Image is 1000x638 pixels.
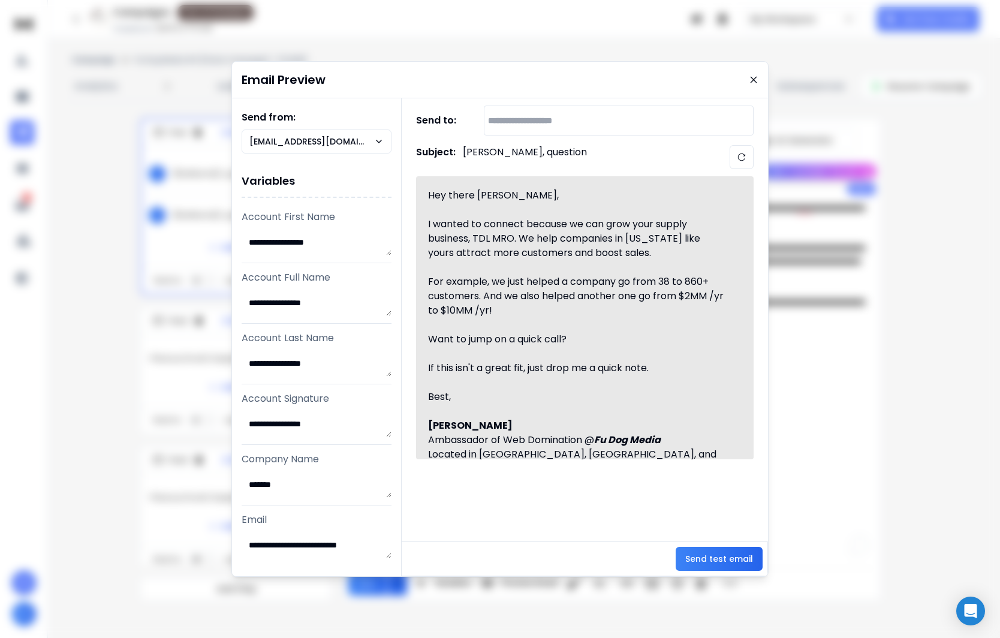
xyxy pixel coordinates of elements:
div: For example, we just helped a company go from 38 to 860+ customers. And we also helped another on... [428,275,728,318]
em: Fu Dog Media [594,433,661,447]
p: Email [242,513,391,527]
h1: Email Preview [242,71,326,88]
p: Account Full Name [242,270,391,285]
p: Account Last Name [242,331,391,345]
h1: Subject: [416,145,456,169]
div: Best, [428,390,728,404]
div: Hey there [PERSON_NAME], [428,188,728,203]
h1: Send to: [416,113,464,128]
div: If this isn't a great fit, just drop me a quick note. [428,361,728,375]
p: Account Signature [242,392,391,406]
p: Company Name [242,452,391,467]
button: Send test email [676,547,763,571]
p: Account First Name [242,210,391,224]
div: Open Intercom Messenger [956,597,985,625]
p: [EMAIL_ADDRESS][DOMAIN_NAME] [249,136,374,148]
strong: [PERSON_NAME] [428,419,513,432]
div: I wanted to connect because we can grow your supply business, TDL MRO. We help companies in [US_S... [428,217,728,260]
h1: Send from: [242,110,391,125]
div: Ambassador of Web Domination @ [428,433,728,447]
div: Located in [GEOGRAPHIC_DATA], [GEOGRAPHIC_DATA], and [GEOGRAPHIC_DATA], [GEOGRAPHIC_DATA] [428,447,728,476]
div: Want to jump on a quick call? [428,332,728,347]
h1: Variables [242,165,391,198]
p: [PERSON_NAME], question [463,145,587,169]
